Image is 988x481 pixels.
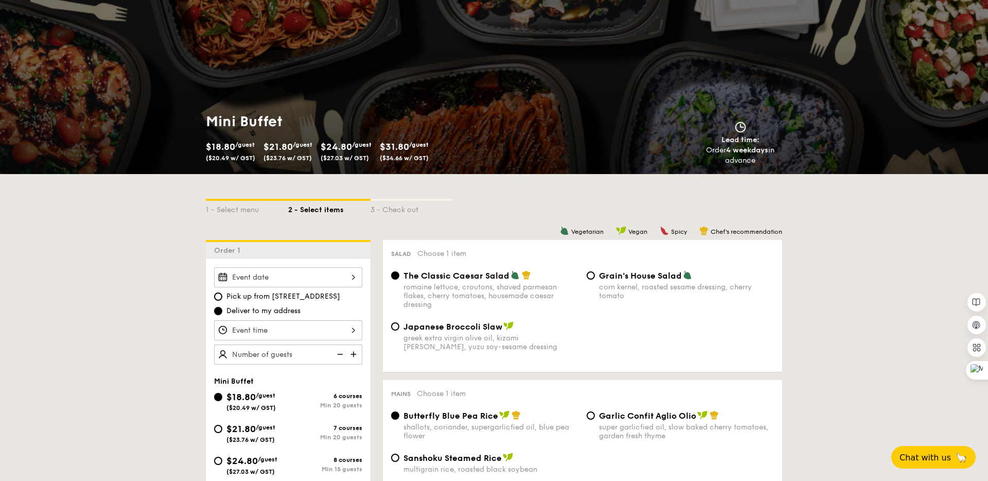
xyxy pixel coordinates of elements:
div: Min 15 guests [288,466,362,473]
span: Salad [391,250,411,257]
span: Choose 1 item [417,249,466,258]
span: Lead time: [721,135,760,144]
div: shallots, coriander, supergarlicfied oil, blue pea flower [403,423,578,440]
img: icon-add.58712e84.svg [347,345,362,364]
div: 7 courses [288,424,362,432]
img: icon-reduce.1d2dbef1.svg [331,345,347,364]
img: icon-chef-hat.a58ddaea.svg [522,270,531,280]
img: icon-chef-hat.a58ddaea.svg [511,410,521,420]
div: 1 - Select menu [206,201,288,215]
img: icon-spicy.37a8142b.svg [660,226,669,235]
span: ($20.49 w/ GST) [206,154,255,162]
span: /guest [256,424,275,431]
span: Sanshoku Steamed Rice [403,453,502,463]
img: icon-vegetarian.fe4039eb.svg [560,226,569,235]
span: ($23.76 w/ GST) [263,154,312,162]
span: ($27.03 w/ GST) [321,154,369,162]
span: Mains [391,390,411,398]
span: Chef's recommendation [711,228,782,235]
span: Butterfly Blue Pea Rice [403,411,498,421]
img: icon-chef-hat.a58ddaea.svg [710,410,719,420]
img: icon-vegetarian.fe4039eb.svg [510,270,520,280]
input: The Classic Caesar Saladromaine lettuce, croutons, shaved parmesan flakes, cherry tomatoes, house... [391,271,399,280]
button: Chat with us🦙 [891,446,976,469]
input: Japanese Broccoli Slawgreek extra virgin olive oil, kizami [PERSON_NAME], yuzu soy-sesame dressing [391,322,399,331]
span: Choose 1 item [417,389,466,398]
img: icon-vegan.f8ff3823.svg [499,410,509,420]
span: /guest [258,456,277,463]
input: Sanshoku Steamed Ricemultigrain rice, roasted black soybean [391,454,399,462]
span: Mini Buffet [214,377,254,386]
span: /guest [293,141,312,148]
span: The Classic Caesar Salad [403,271,509,281]
span: $21.80 [226,423,256,435]
img: icon-vegetarian.fe4039eb.svg [683,270,692,280]
div: multigrain rice, roasted black soybean [403,465,578,474]
input: Garlic Confit Aglio Oliosuper garlicfied oil, slow baked cherry tomatoes, garden fresh thyme [587,411,595,420]
div: greek extra virgin olive oil, kizami [PERSON_NAME], yuzu soy-sesame dressing [403,334,578,351]
span: ($20.49 w/ GST) [226,404,276,411]
span: $21.80 [263,141,293,152]
span: /guest [256,392,275,399]
div: romaine lettuce, croutons, shaved parmesan flakes, cherry tomatoes, housemade caesar dressing [403,283,578,309]
input: Number of guests [214,345,362,365]
span: $18.80 [226,391,256,403]
span: Order 1 [214,246,244,255]
img: icon-chef-hat.a58ddaea.svg [699,226,709,235]
input: $18.80/guest($20.49 w/ GST)6 coursesMin 20 guests [214,393,222,401]
input: Event time [214,320,362,340]
span: Grain's House Salad [599,271,682,281]
img: icon-vegan.f8ff3823.svg [697,410,708,420]
img: icon-vegan.f8ff3823.svg [503,453,513,462]
span: $18.80 [206,141,235,152]
div: corn kernel, roasted sesame dressing, cherry tomato [599,283,774,300]
div: Min 20 guests [288,434,362,441]
span: Vegan [628,228,647,235]
input: $24.80/guest($27.03 w/ GST)8 coursesMin 15 guests [214,457,222,465]
div: 6 courses [288,392,362,400]
span: Deliver to my address [226,306,301,316]
input: Pick up from [STREET_ADDRESS] [214,293,222,301]
h1: Mini Buffet [206,112,490,131]
div: 3 - Check out [370,201,453,215]
input: Deliver to my address [214,307,222,315]
img: icon-vegan.f8ff3823.svg [616,226,626,235]
span: ($23.76 w/ GST) [226,436,275,443]
input: Butterfly Blue Pea Riceshallots, coriander, supergarlicfied oil, blue pea flower [391,411,399,420]
span: /guest [409,141,429,148]
span: $31.80 [380,141,409,152]
img: icon-clock.2db775ea.svg [733,122,748,133]
span: Garlic Confit Aglio Olio [599,411,696,421]
strong: 4 weekdays [726,146,768,154]
div: Min 20 guests [288,402,362,409]
div: Order in advance [694,145,786,166]
span: /guest [352,141,372,148]
span: ($27.03 w/ GST) [226,468,275,475]
span: Spicy [671,228,687,235]
span: Japanese Broccoli Slaw [403,322,502,332]
span: $24.80 [226,455,258,467]
span: 🦙 [955,452,967,463]
span: Chat with us [899,453,951,462]
span: ($34.66 w/ GST) [380,154,429,162]
div: super garlicfied oil, slow baked cherry tomatoes, garden fresh thyme [599,423,774,440]
img: icon-vegan.f8ff3823.svg [503,321,514,331]
span: Pick up from [STREET_ADDRESS] [226,291,340,302]
input: $21.80/guest($23.76 w/ GST)7 coursesMin 20 guests [214,425,222,433]
div: 8 courses [288,456,362,463]
div: 2 - Select items [288,201,370,215]
input: Event date [214,267,362,287]
span: $24.80 [321,141,352,152]
input: Grain's House Saladcorn kernel, roasted sesame dressing, cherry tomato [587,271,595,280]
span: /guest [235,141,255,148]
span: Vegetarian [571,228,604,235]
